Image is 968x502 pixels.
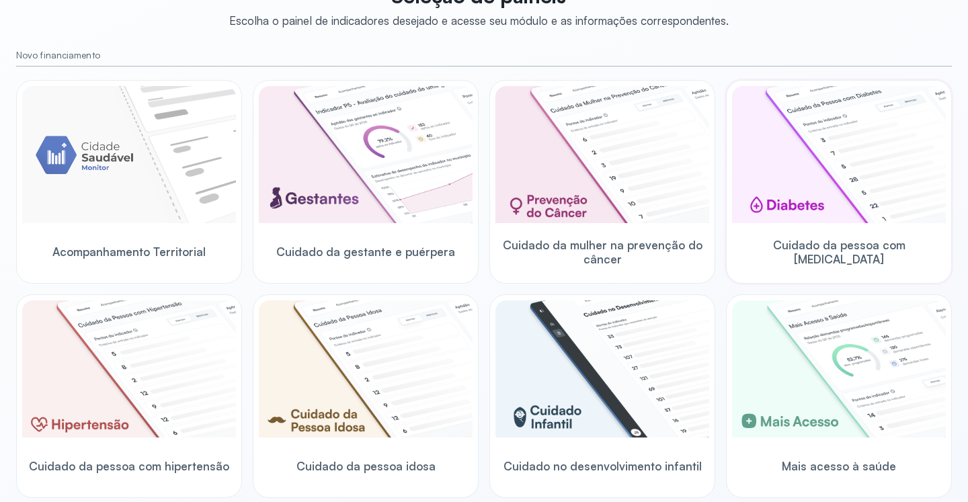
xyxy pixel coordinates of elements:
span: Acompanhamento Territorial [52,245,206,259]
img: elderly.png [259,300,473,437]
img: placeholder-module-ilustration.png [22,86,236,223]
span: Cuidado da mulher na prevenção do câncer [495,238,709,267]
img: pregnants.png [259,86,473,223]
img: hypertension.png [22,300,236,437]
div: Escolha o painel de indicadores desejado e acesse seu módulo e as informações correspondentes. [229,13,729,28]
span: Cuidado da gestante e puérpera [276,245,455,259]
span: Mais acesso à saúde [782,459,896,473]
span: Cuidado no desenvolvimento infantil [503,459,702,473]
span: Cuidado da pessoa com hipertensão [29,459,229,473]
span: Cuidado da pessoa com [MEDICAL_DATA] [732,238,946,267]
img: diabetics.png [732,86,946,223]
img: healthcare-greater-access.png [732,300,946,437]
span: Cuidado da pessoa idosa [296,459,436,473]
small: Novo financiamento [16,50,952,61]
img: woman-cancer-prevention-care.png [495,86,709,223]
img: child-development.png [495,300,709,437]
